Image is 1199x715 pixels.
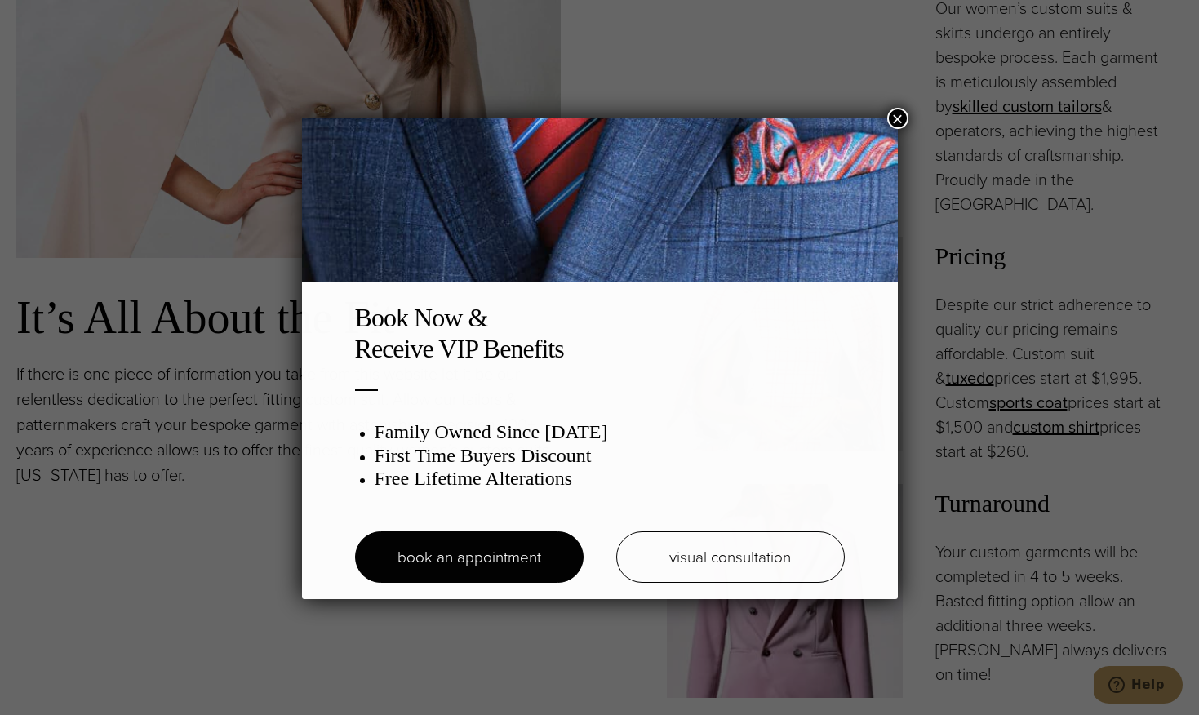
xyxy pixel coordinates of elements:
[616,531,845,583] a: visual consultation
[887,108,908,129] button: Close
[375,420,845,444] h3: Family Owned Since [DATE]
[38,11,71,26] span: Help
[355,531,584,583] a: book an appointment
[375,444,845,468] h3: First Time Buyers Discount
[375,467,845,491] h3: Free Lifetime Alterations
[355,302,845,365] h2: Book Now & Receive VIP Benefits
